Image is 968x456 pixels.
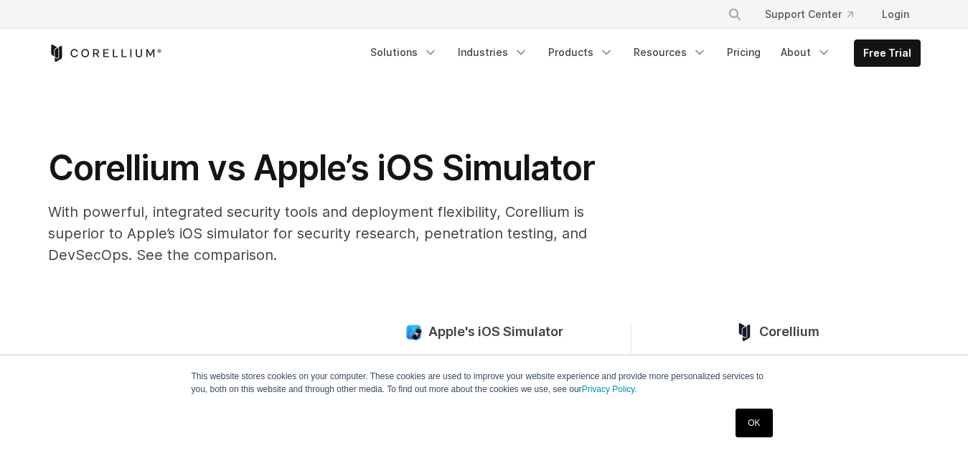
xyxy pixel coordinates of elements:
[772,39,840,65] a: About
[736,409,772,437] a: OK
[540,39,622,65] a: Products
[48,45,162,62] a: Corellium Home
[718,39,769,65] a: Pricing
[722,1,748,27] button: Search
[48,201,622,266] p: With powerful, integrated security tools and deployment flexibility, Corellium is superior to App...
[759,324,819,340] span: Corellium
[362,39,446,65] a: Solutions
[449,39,537,65] a: Industries
[405,323,423,341] img: compare_ios-simulator--large
[710,1,921,27] div: Navigation Menu
[625,39,715,65] a: Resources
[428,324,563,340] span: Apple's iOS Simulator
[753,1,865,27] a: Support Center
[582,384,637,394] a: Privacy Policy.
[855,40,920,66] a: Free Trial
[362,39,921,67] div: Navigation Menu
[870,1,921,27] a: Login
[48,146,622,190] h1: Corellium vs Apple’s iOS Simulator
[192,370,777,396] p: This website stores cookies on your computer. These cookies are used to improve your website expe...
